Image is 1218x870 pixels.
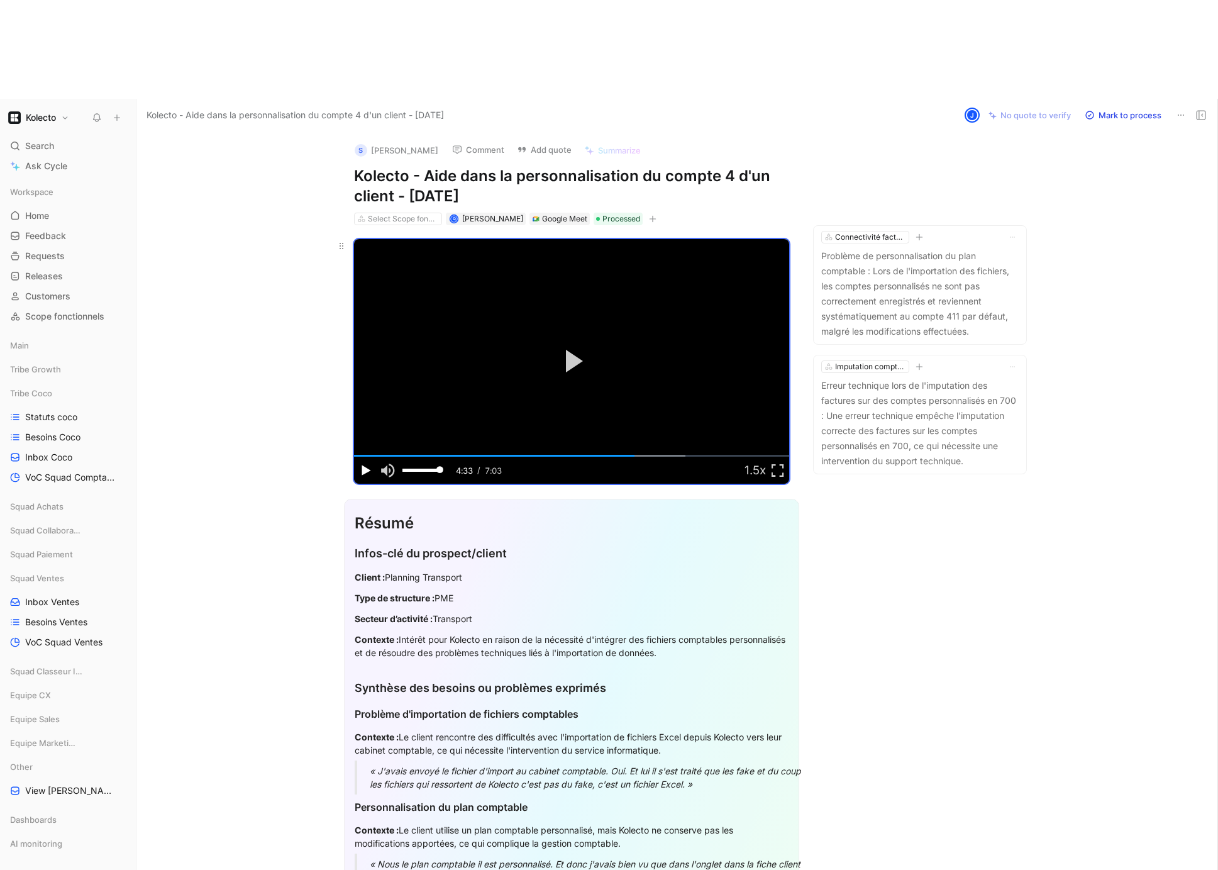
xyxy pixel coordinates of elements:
button: Add quote [511,141,577,159]
span: Equipe Marketing [10,737,78,749]
a: Customers [5,287,131,306]
span: Search [25,138,54,153]
button: Play Video [543,333,600,389]
a: Inbox Coco [5,448,131,467]
div: Processed [594,213,643,225]
span: 7:03 [485,466,502,476]
div: PME [355,591,789,605]
div: Squad Collaborateurs [5,521,131,544]
div: Dashboards [5,810,131,833]
a: Besoins Coco [5,428,131,447]
button: No quote to verify [983,106,1077,124]
span: Tribe Coco [10,387,52,399]
span: Equipe Sales [10,713,60,725]
div: Le client rencontre des difficultés avec l'importation de fichiers Excel depuis Kolecto vers leur... [355,730,789,757]
div: Tribe Coco [5,384,131,403]
div: Squad Collaborateurs [5,521,131,540]
h1: Kolecto [26,112,56,123]
div: « J'avais envoyé le fichier d'import au cabinet comptable. Oui. Et lui il s'est traité que les fa... [370,764,804,791]
strong: Contexte : [355,825,399,835]
div: Volume Level [402,469,440,471]
span: Main [10,339,29,352]
div: Connectivité factures achat [835,231,905,243]
strong: Contexte : [355,634,399,645]
div: Squad Classeur Intelligent [5,662,131,684]
div: Le client utilise un plan comptable personnalisé, mais Kolecto ne conserve pas les modifications ... [355,823,789,850]
strong: Secteur d’activité : [355,613,433,624]
span: Other [10,761,33,773]
span: Statuts coco [25,411,77,423]
span: Besoins Ventes [25,616,87,628]
div: Search [5,137,131,155]
button: Playback Rate [744,457,767,484]
span: Feedback [25,230,66,242]
div: Equipe Sales [5,710,131,732]
span: Scope fonctionnels [25,310,104,323]
div: Infos-clé du prospect/client [355,545,789,562]
span: [PERSON_NAME] [462,214,523,223]
div: Problème d'importation de fichiers comptables [355,706,789,722]
a: VoC Squad Ventes [5,633,131,652]
span: Kolecto - Aide dans la personnalisation du compte 4 d'un client - [DATE] [147,108,444,123]
span: Squad Collaborateurs [10,524,82,537]
div: Select Scope fonctionnels [368,213,438,225]
a: View [PERSON_NAME] [5,781,131,800]
span: Releases [25,270,63,282]
div: Intérêt pour Kolecto en raison de la nécessité d'intégrer des fichiers comptables personnalisés e... [355,633,789,659]
a: Home [5,206,131,225]
strong: Type de structure : [355,593,435,603]
strong: Contexte : [355,732,399,742]
div: Planning Transport [355,571,789,584]
div: Squad Paiement [5,545,131,564]
span: Besoins Coco [25,431,80,443]
div: Q [450,215,457,222]
span: / [477,465,480,475]
span: Squad Ventes [10,572,64,584]
button: Mute [377,457,399,484]
div: Equipe CX [5,686,131,708]
button: Mark to process [1079,106,1167,124]
span: 4:33 [456,466,473,476]
a: Inbox Ventes [5,593,131,611]
span: Processed [602,213,640,225]
div: Equipe Marketing [5,733,131,756]
span: Squad Paiement [10,548,73,560]
span: Dashboards [10,813,57,826]
div: Main [5,336,131,359]
span: Squad Classeur Intelligent [10,665,86,678]
span: AI monitoring [10,837,62,850]
div: Other [5,757,131,776]
div: OtherView [PERSON_NAME] [5,757,131,800]
div: Personnalisation du plan comptable [355,800,789,815]
div: Résumé [355,512,789,535]
span: Requests [25,250,65,262]
div: Squad Achats [5,497,131,520]
a: Statuts coco [5,408,131,427]
span: Inbox Ventes [25,596,79,608]
span: Inbox Coco [25,451,72,464]
div: Squad Achats [5,497,131,516]
span: Squad Achats [10,500,64,513]
div: Equipe Marketing [5,733,131,752]
p: Problème de personnalisation du plan comptable : Lors de l'importation des fichiers, les comptes ... [821,248,1019,339]
button: KolectoKolecto [5,109,72,126]
div: Transport [355,612,789,625]
h1: Kolecto - Aide dans la personnalisation du compte 4 d'un client - [DATE] [354,166,789,206]
a: Releases [5,267,131,286]
button: S[PERSON_NAME] [349,141,444,160]
div: Google Meet [542,213,587,225]
a: Feedback [5,226,131,245]
button: Comment [446,141,510,159]
div: Equipe Sales [5,710,131,728]
div: Tribe Growth [5,360,131,379]
div: Tribe CocoStatuts cocoBesoins CocoInbox CocoVoC Squad Comptabilité [5,384,131,487]
div: Synthèse des besoins ou problèmes exprimés [355,679,789,696]
div: Squad Paiement [5,545,131,567]
span: Customers [25,290,70,303]
p: Erreur technique lors de l'imputation des factures sur des comptes personnalisés en 700 : Une err... [821,378,1019,469]
span: Tribe Growth [10,363,61,376]
span: View [PERSON_NAME] [25,784,114,797]
span: Summarize [598,145,641,156]
a: Scope fonctionnels [5,307,131,326]
a: VoC Squad Comptabilité [5,468,131,487]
